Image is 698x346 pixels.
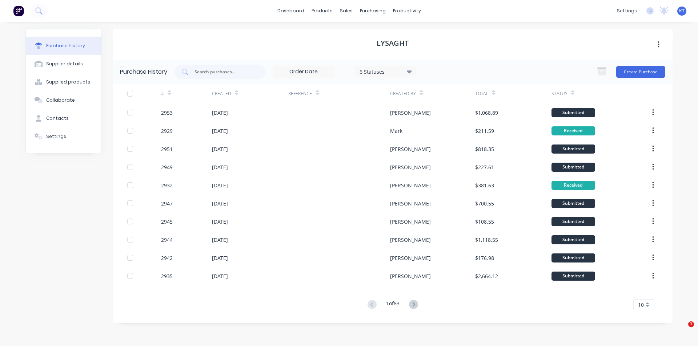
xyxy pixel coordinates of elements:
[551,253,595,262] div: Submitted
[475,218,494,225] div: $108.55
[161,90,164,97] div: #
[673,321,691,339] iframe: Intercom live chat
[360,68,412,75] div: 6 Statuses
[26,55,101,73] button: Supplier details
[475,272,498,280] div: $2,664.12
[551,199,595,208] div: Submitted
[161,200,173,207] div: 2947
[679,8,685,14] span: KT
[161,254,173,262] div: 2942
[551,108,595,117] div: Submitted
[26,127,101,146] button: Settings
[390,145,431,153] div: [PERSON_NAME]
[616,66,665,78] button: Create Purchase
[475,236,498,244] div: $1,118.55
[46,42,85,49] div: Purchase history
[551,235,595,244] div: Submitted
[475,90,488,97] div: Total
[46,79,90,85] div: Supplied products
[638,301,644,309] span: 10
[288,90,312,97] div: Reference
[161,163,173,171] div: 2949
[336,5,356,16] div: sales
[551,163,595,172] div: Submitted
[212,127,228,135] div: [DATE]
[26,73,101,91] button: Supplied products
[212,90,231,97] div: Created
[212,272,228,280] div: [DATE]
[475,109,498,117] div: $1,068.89
[161,127,173,135] div: 2929
[390,182,431,189] div: [PERSON_NAME]
[390,236,431,244] div: [PERSON_NAME]
[120,68,167,76] div: Purchase History
[475,254,494,262] div: $176.98
[212,182,228,189] div: [DATE]
[551,144,595,154] div: Submitted
[551,90,567,97] div: Status
[13,5,24,16] img: Factory
[389,5,425,16] div: productivity
[475,163,494,171] div: $227.61
[212,145,228,153] div: [DATE]
[161,272,173,280] div: 2935
[551,217,595,226] div: Submitted
[475,182,494,189] div: $381.63
[161,236,173,244] div: 2944
[26,109,101,127] button: Contacts
[212,109,228,117] div: [DATE]
[161,182,173,189] div: 2932
[390,127,402,135] div: Mark
[212,254,228,262] div: [DATE]
[308,5,336,16] div: products
[390,109,431,117] div: [PERSON_NAME]
[46,115,69,122] div: Contacts
[390,200,431,207] div: [PERSON_NAME]
[356,5,389,16] div: purchasing
[46,61,83,67] div: Supplier details
[377,39,409,48] h1: Lysaght
[273,66,334,77] input: Order Date
[551,272,595,281] div: Submitted
[212,200,228,207] div: [DATE]
[390,254,431,262] div: [PERSON_NAME]
[613,5,641,16] div: settings
[46,133,66,140] div: Settings
[212,218,228,225] div: [DATE]
[688,321,694,327] span: 1
[161,109,173,117] div: 2953
[551,181,595,190] div: Received
[161,145,173,153] div: 2951
[26,91,101,109] button: Collaborate
[212,163,228,171] div: [DATE]
[161,218,173,225] div: 2945
[475,127,494,135] div: $211.59
[194,68,254,76] input: Search purchases...
[390,90,416,97] div: Created By
[274,5,308,16] a: dashboard
[390,272,431,280] div: [PERSON_NAME]
[390,218,431,225] div: [PERSON_NAME]
[26,37,101,55] button: Purchase history
[386,300,400,310] div: 1 of 83
[212,236,228,244] div: [DATE]
[551,126,595,135] div: Received
[475,200,494,207] div: $700.55
[390,163,431,171] div: [PERSON_NAME]
[475,145,494,153] div: $818.35
[46,97,75,103] div: Collaborate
